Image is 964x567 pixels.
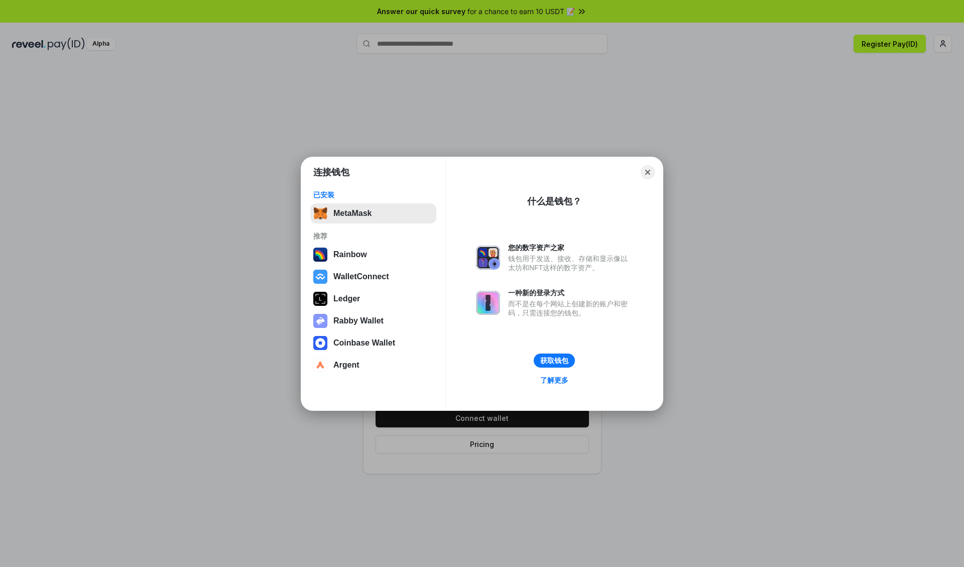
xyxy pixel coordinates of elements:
[310,245,436,265] button: Rainbow
[534,354,575,368] button: 获取钱包
[540,356,568,365] div: 获取钱包
[333,361,359,370] div: Argent
[313,166,349,178] h1: 连接钱包
[333,316,384,325] div: Rabby Wallet
[333,209,372,218] div: MetaMask
[310,203,436,223] button: MetaMask
[313,358,327,372] img: svg+xml,%3Csvg%20width%3D%2228%22%20height%3D%2228%22%20viewBox%3D%220%200%2028%2028%22%20fill%3D...
[476,291,500,315] img: svg+xml,%3Csvg%20xmlns%3D%22http%3A%2F%2Fwww.w3.org%2F2000%2Fsvg%22%20fill%3D%22none%22%20viewBox...
[641,165,655,179] button: Close
[476,246,500,270] img: svg+xml,%3Csvg%20xmlns%3D%22http%3A%2F%2Fwww.w3.org%2F2000%2Fsvg%22%20fill%3D%22none%22%20viewBox...
[310,289,436,309] button: Ledger
[540,376,568,385] div: 了解更多
[313,336,327,350] img: svg+xml,%3Csvg%20width%3D%2228%22%20height%3D%2228%22%20viewBox%3D%220%200%2028%2028%22%20fill%3D...
[313,232,433,241] div: 推荐
[333,250,367,259] div: Rainbow
[313,248,327,262] img: svg+xml,%3Csvg%20width%3D%22120%22%20height%3D%22120%22%20viewBox%3D%220%200%20120%20120%22%20fil...
[310,333,436,353] button: Coinbase Wallet
[527,195,581,207] div: 什么是钱包？
[508,254,633,272] div: 钱包用于发送、接收、存储和显示像以太坊和NFT这样的数字资产。
[333,294,360,303] div: Ledger
[313,270,327,284] img: svg+xml,%3Csvg%20width%3D%2228%22%20height%3D%2228%22%20viewBox%3D%220%200%2028%2028%22%20fill%3D...
[313,292,327,306] img: svg+xml,%3Csvg%20xmlns%3D%22http%3A%2F%2Fwww.w3.org%2F2000%2Fsvg%22%20width%3D%2228%22%20height%3...
[508,299,633,317] div: 而不是在每个网站上创建新的账户和密码，只需连接您的钱包。
[333,338,395,348] div: Coinbase Wallet
[310,311,436,331] button: Rabby Wallet
[508,288,633,297] div: 一种新的登录方式
[313,206,327,220] img: svg+xml,%3Csvg%20fill%3D%22none%22%20height%3D%2233%22%20viewBox%3D%220%200%2035%2033%22%20width%...
[534,374,574,387] a: 了解更多
[508,243,633,252] div: 您的数字资产之家
[310,355,436,375] button: Argent
[310,267,436,287] button: WalletConnect
[333,272,389,281] div: WalletConnect
[313,190,433,199] div: 已安装
[313,314,327,328] img: svg+xml,%3Csvg%20xmlns%3D%22http%3A%2F%2Fwww.w3.org%2F2000%2Fsvg%22%20fill%3D%22none%22%20viewBox...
